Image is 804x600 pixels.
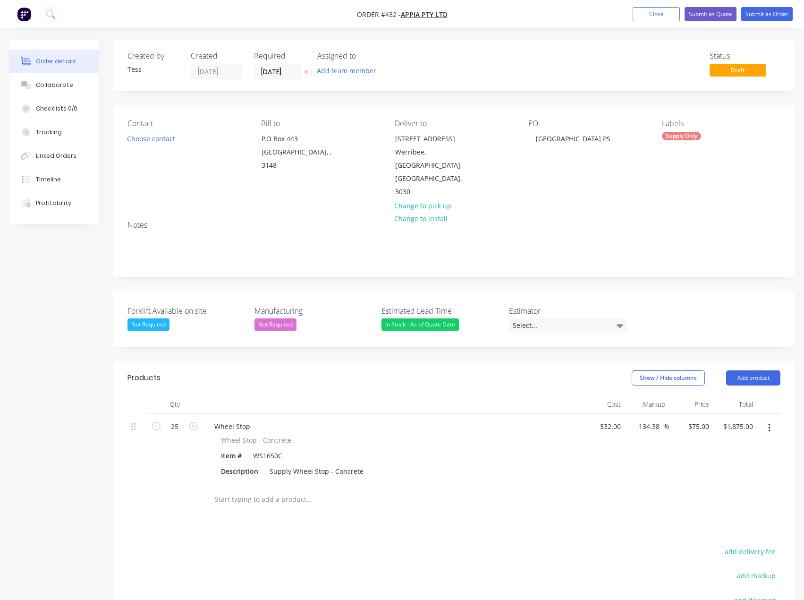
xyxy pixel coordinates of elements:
[528,132,618,146] div: [GEOGRAPHIC_DATA] PS
[395,119,513,128] div: Deliver to
[9,73,99,97] button: Collaborate
[509,318,627,333] div: Select...
[254,305,372,317] label: Manufacturing
[401,10,448,19] a: Appia Pty Ltd
[221,435,291,445] span: Wheel Stop - Concrete
[17,7,31,21] img: Factory
[357,10,401,19] span: Order #432 -
[9,50,99,73] button: Order details
[207,420,258,433] div: Wheel Stop
[387,132,482,199] div: [STREET_ADDRESS]Werribee, [GEOGRAPHIC_DATA], [GEOGRAPHIC_DATA], 3030
[36,199,71,207] div: Profitability
[36,128,62,137] div: Tracking
[317,64,381,77] button: Add team member
[254,132,348,172] div: P.O Box 443[GEOGRAPHIC_DATA], , 3148
[726,370,780,386] button: Add product
[685,7,736,21] button: Submit as Quote
[662,132,701,140] div: Supply Only
[633,7,680,21] button: Close
[127,64,179,74] div: Tess
[389,199,457,212] button: Change to pick up
[312,64,381,77] button: Add team member
[127,372,161,384] div: Products
[254,51,306,60] div: Required
[146,395,203,414] div: Qty
[36,57,76,66] div: Order details
[122,132,180,145] button: Choose contact
[262,146,340,172] div: [GEOGRAPHIC_DATA], , 3148
[710,51,780,60] div: Status
[36,152,76,160] div: Linked Orders
[127,221,780,230] div: Notes
[741,7,793,21] button: Submit as Order
[254,318,296,331] div: Not Required
[713,395,757,414] div: Total
[127,119,246,128] div: Contact
[36,175,61,184] div: Timeline
[381,305,499,317] label: Estimated Lead Time
[732,569,780,582] button: add markup
[9,191,99,215] button: Profitability
[249,449,286,463] div: WS1650C
[262,132,340,146] div: P.O Box 443
[581,395,625,414] div: Cost
[381,318,459,331] div: In Stock - As of Quote Date
[217,464,262,478] div: Description
[632,370,705,386] button: Show / Hide columns
[9,120,99,144] button: Tracking
[127,305,245,317] label: Forklift Avaliable on site
[191,51,243,60] div: Created
[261,119,380,128] div: Bill to
[662,119,780,128] div: Labels
[509,305,627,317] label: Estimator
[127,51,179,60] div: Created by
[9,97,99,120] button: Checklists 0/0
[663,421,669,432] span: %
[9,144,99,168] button: Linked Orders
[528,119,647,128] div: PO
[36,81,73,89] div: Collaborate
[625,395,669,414] div: Markup
[127,318,169,331] div: Not Required
[389,212,453,225] button: Change to install
[9,168,99,191] button: Timeline
[719,545,780,558] button: add delivery fee
[214,490,403,509] input: Start typing to add a product...
[395,132,474,146] div: [STREET_ADDRESS]
[266,464,367,478] div: Supply Wheel Stop - Concrete
[669,395,713,414] div: Price
[36,104,77,113] div: Checklists 0/0
[395,146,474,198] div: Werribee, [GEOGRAPHIC_DATA], [GEOGRAPHIC_DATA], 3030
[217,449,245,463] div: Item #
[710,64,766,76] span: Draft
[317,51,412,60] div: Assigned to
